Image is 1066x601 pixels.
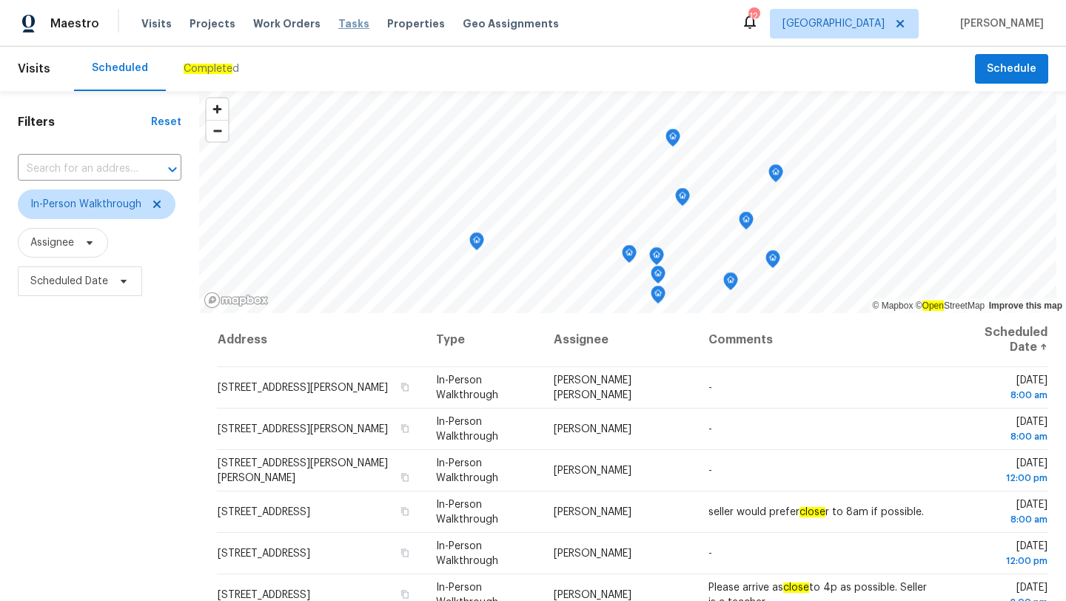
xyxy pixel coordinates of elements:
span: [PERSON_NAME] [554,424,631,434]
div: 8:00 am [958,429,1047,444]
div: Map marker [622,245,637,268]
span: Assignee [30,235,74,250]
span: [DATE] [958,500,1047,527]
span: In-Person Walkthrough [436,458,498,483]
input: Search for an address... [18,158,140,181]
span: Zoom out [207,121,228,141]
ah_el_jm_1744037177693: Complete [184,64,232,74]
div: Map marker [739,212,754,235]
span: [STREET_ADDRESS] [218,590,310,600]
span: In-Person Walkthrough [436,417,498,442]
span: [DATE] [958,375,1047,403]
button: Copy Address [399,471,412,484]
span: Geo Assignments [463,16,559,31]
button: Copy Address [399,422,412,435]
div: Map marker [768,164,783,187]
button: Open [162,159,183,180]
h1: Filters [18,115,151,130]
span: Tasks [338,19,369,29]
span: Schedule [987,60,1036,78]
span: [PERSON_NAME] [554,548,631,559]
span: [PERSON_NAME] [554,507,631,517]
span: In-Person Walkthrough [436,541,498,566]
span: Work Orders [253,16,321,31]
th: Assignee [542,313,697,367]
th: Address [217,313,423,367]
canvas: Map [199,91,1056,313]
div: Map marker [723,272,738,295]
div: Map marker [765,250,780,273]
span: Maestro [50,16,99,31]
span: In-Person Walkthrough [30,197,141,212]
div: d [184,61,239,76]
div: 12 [748,9,759,24]
span: [STREET_ADDRESS][PERSON_NAME] [218,424,388,434]
div: Map marker [666,129,680,152]
div: Map marker [469,232,484,255]
div: Scheduled [92,61,148,75]
th: Type [424,313,543,367]
span: Visits [141,16,172,31]
span: Visits [18,53,50,85]
span: [STREET_ADDRESS] [218,507,310,517]
span: [STREET_ADDRESS] [218,548,310,559]
span: seller would prefer r to 8am if possible. [708,507,924,517]
a: OpenStreetMap [916,300,985,311]
button: Zoom out [207,120,228,141]
span: - [708,383,712,393]
button: Copy Address [399,505,412,518]
span: [STREET_ADDRESS][PERSON_NAME][PERSON_NAME] [218,458,388,483]
th: Comments [697,313,946,367]
button: Schedule [975,54,1048,84]
div: 8:00 am [958,388,1047,403]
ah_el_jm_1744035635894: close [799,507,825,517]
button: Copy Address [399,546,412,560]
div: Reset [151,115,181,130]
div: Map marker [651,286,666,309]
span: [DATE] [958,458,1047,486]
a: Mapbox [873,300,914,311]
div: 12:00 pm [958,554,1047,568]
button: Copy Address [399,380,412,394]
span: - [708,424,712,434]
div: 8:00 am [958,512,1047,527]
a: Improve this map [989,300,1062,311]
div: Map marker [649,247,664,270]
span: - [708,548,712,559]
span: [PERSON_NAME] [554,590,631,600]
span: In-Person Walkthrough [436,375,498,400]
span: [PERSON_NAME] [554,466,631,476]
div: 12:00 pm [958,471,1047,486]
span: [DATE] [958,541,1047,568]
div: Map marker [675,188,690,211]
a: Mapbox homepage [204,292,269,309]
button: Zoom in [207,98,228,120]
span: Properties [387,16,445,31]
span: Scheduled Date [30,274,108,289]
button: Copy Address [399,588,412,601]
div: Map marker [651,266,666,289]
span: [STREET_ADDRESS][PERSON_NAME] [218,383,388,393]
span: [PERSON_NAME] [PERSON_NAME] [554,375,631,400]
span: [DATE] [958,417,1047,444]
span: - [708,466,712,476]
span: [PERSON_NAME] [954,16,1044,31]
span: Projects [190,16,235,31]
ah_el_jm_1744035306855: Open [922,300,944,311]
span: [GEOGRAPHIC_DATA] [782,16,885,31]
th: Scheduled Date ↑ [946,313,1048,367]
span: In-Person Walkthrough [436,500,498,525]
ah_el_jm_1744035635894: close [783,582,809,593]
